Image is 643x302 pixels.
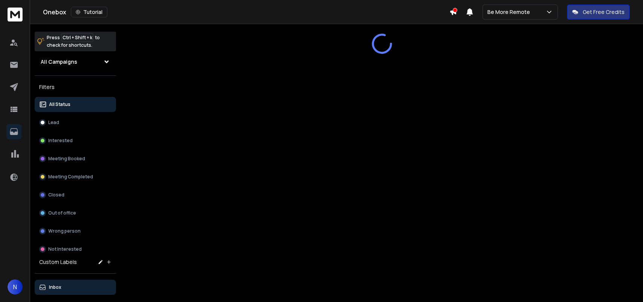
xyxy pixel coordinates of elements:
[43,7,449,17] div: Onebox
[48,192,64,198] p: Closed
[71,7,107,17] button: Tutorial
[35,187,116,202] button: Closed
[48,210,76,216] p: Out of office
[35,133,116,148] button: Interested
[49,101,70,107] p: All Status
[583,8,625,16] p: Get Free Credits
[35,280,116,295] button: Inbox
[41,58,77,66] h1: All Campaigns
[487,8,533,16] p: Be More Remote
[47,34,100,49] p: Press to check for shortcuts.
[8,279,23,294] button: N
[567,5,630,20] button: Get Free Credits
[35,242,116,257] button: Not Interested
[35,54,116,69] button: All Campaigns
[35,82,116,92] h3: Filters
[61,33,93,42] span: Ctrl + Shift + k
[48,246,82,252] p: Not Interested
[48,228,81,234] p: Wrong person
[48,120,59,126] p: Lead
[35,205,116,221] button: Out of office
[39,258,77,266] h3: Custom Labels
[35,97,116,112] button: All Status
[48,138,73,144] p: Interested
[49,284,61,290] p: Inbox
[35,115,116,130] button: Lead
[35,151,116,166] button: Meeting Booked
[48,156,85,162] p: Meeting Booked
[35,224,116,239] button: Wrong person
[48,174,93,180] p: Meeting Completed
[35,169,116,184] button: Meeting Completed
